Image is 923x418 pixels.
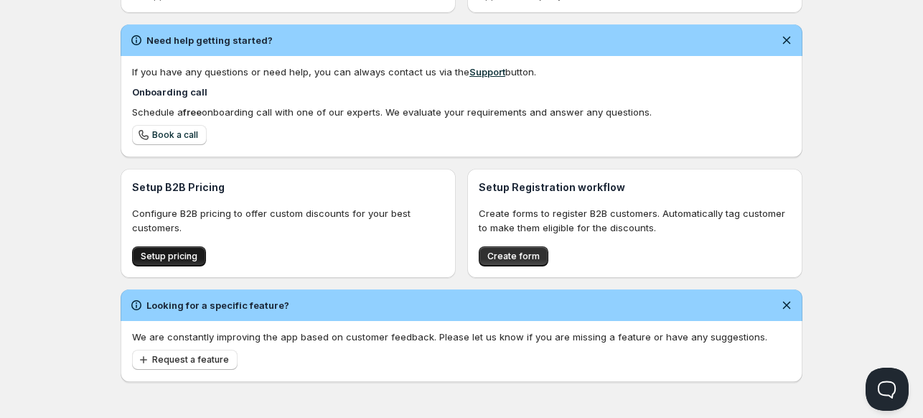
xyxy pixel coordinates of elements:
[479,246,548,266] button: Create form
[132,330,791,344] p: We are constantly improving the app based on customer feedback. Please let us know if you are mis...
[487,251,540,262] span: Create form
[146,33,273,47] h2: Need help getting started?
[479,180,791,195] h3: Setup Registration workflow
[866,368,909,411] iframe: Help Scout Beacon - Open
[777,30,797,50] button: Dismiss notification
[132,65,791,79] div: If you have any questions or need help, you can always contact us via the button.
[152,129,198,141] span: Book a call
[141,251,197,262] span: Setup pricing
[132,180,444,195] h3: Setup B2B Pricing
[132,105,791,119] div: Schedule a onboarding call with one of our experts. We evaluate your requirements and answer any ...
[183,106,202,118] b: free
[132,350,238,370] button: Request a feature
[132,206,444,235] p: Configure B2B pricing to offer custom discounts for your best customers.
[469,66,505,78] a: Support
[146,298,289,312] h2: Looking for a specific feature?
[777,295,797,315] button: Dismiss notification
[152,354,229,366] span: Request a feature
[479,206,791,235] p: Create forms to register B2B customers. Automatically tag customer to make them eligible for the ...
[132,246,206,266] button: Setup pricing
[132,85,791,99] h4: Onboarding call
[132,125,207,145] a: Book a call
